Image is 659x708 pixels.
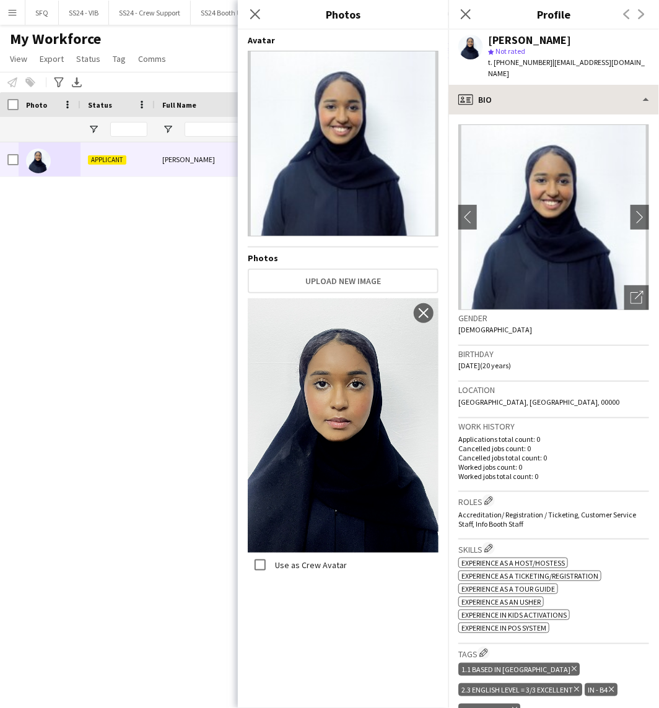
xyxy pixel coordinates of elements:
[138,53,166,64] span: Comms
[26,100,47,110] span: Photo
[10,53,27,64] span: View
[5,51,32,67] a: View
[88,155,126,165] span: Applicant
[458,462,649,472] p: Worked jobs count: 0
[458,444,649,453] p: Cancelled jobs count: 0
[185,122,265,137] input: Full Name Filter Input
[488,58,645,78] span: | [EMAIL_ADDRESS][DOMAIN_NAME]
[40,53,64,64] span: Export
[458,542,649,555] h3: Skills
[248,253,439,264] h4: Photos
[458,434,649,444] p: Applications total count: 0
[10,30,101,48] span: My Workforce
[458,510,636,529] span: Accreditation/ Registration / Ticketing, Customer Service Staff, Info Booth Staff
[25,1,59,25] button: SFQ
[488,58,552,67] span: t. [PHONE_NUMBER]
[71,51,105,67] a: Status
[585,683,617,696] div: IN - B4
[35,51,69,67] a: Export
[59,1,109,25] button: SS24 - VIB
[461,610,567,619] span: Experience in Kids Activations
[458,453,649,462] p: Cancelled jobs total count: 0
[162,155,215,164] span: [PERSON_NAME]
[108,51,131,67] a: Tag
[461,597,541,607] span: Experience as an Usher
[458,647,649,660] h3: Tags
[113,53,126,64] span: Tag
[69,75,84,90] app-action-btn: Export XLSX
[495,46,525,56] span: Not rated
[458,124,649,310] img: Crew avatar or photo
[458,361,511,370] span: [DATE] (20 years)
[461,571,598,581] span: Experience as a Ticketing/Registration
[458,348,649,360] h3: Birthday
[162,124,173,135] button: Open Filter Menu
[458,397,619,407] span: [GEOGRAPHIC_DATA], [GEOGRAPHIC_DATA], 00000
[448,85,659,114] div: Bio
[458,313,649,324] h3: Gender
[133,51,171,67] a: Comms
[248,269,439,293] button: Upload new image
[624,285,649,310] div: Open photos pop-in
[461,623,546,632] span: Experience in POS System
[88,100,112,110] span: Status
[88,124,99,135] button: Open Filter Menu
[191,1,326,25] button: SS24 Booth Ushers - [PERSON_NAME]
[458,325,532,334] span: [DEMOGRAPHIC_DATA]
[26,149,51,173] img: Manal Ahmed
[273,559,347,571] label: Use as Crew Avatar
[248,298,439,553] img: Crew photo 1133645
[51,75,66,90] app-action-btn: Advanced filters
[461,558,565,568] span: Experience as a Host/Hostess
[458,384,649,395] h3: Location
[76,53,100,64] span: Status
[461,584,555,594] span: Experience as a Tour Guide
[458,421,649,432] h3: Work history
[458,683,582,696] div: 2.3 English Level = 3/3 Excellent
[109,1,191,25] button: SS24 - Crew Support
[488,35,571,46] div: [PERSON_NAME]
[458,472,649,481] p: Worked jobs total count: 0
[110,122,147,137] input: Status Filter Input
[458,663,580,676] div: 1.1 Based in [GEOGRAPHIC_DATA]
[448,6,659,22] h3: Profile
[248,51,439,236] img: Crew avatar
[162,100,196,110] span: Full Name
[458,494,649,507] h3: Roles
[248,35,439,46] h4: Avatar
[238,6,448,22] h3: Photos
